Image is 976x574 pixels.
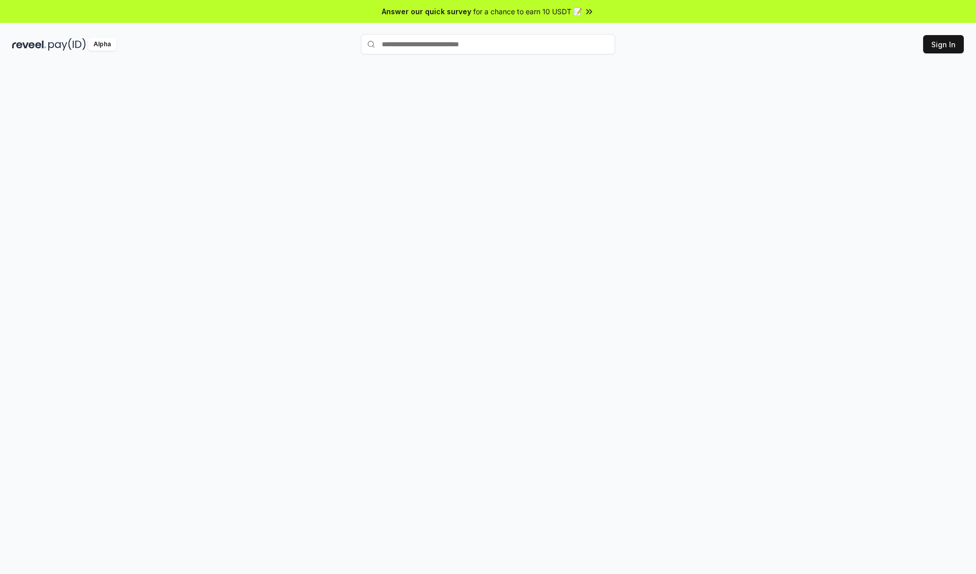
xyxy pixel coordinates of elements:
button: Sign In [923,35,964,53]
span: Answer our quick survey [382,6,471,17]
div: Alpha [88,38,116,51]
img: reveel_dark [12,38,46,51]
span: for a chance to earn 10 USDT 📝 [473,6,582,17]
img: pay_id [48,38,86,51]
